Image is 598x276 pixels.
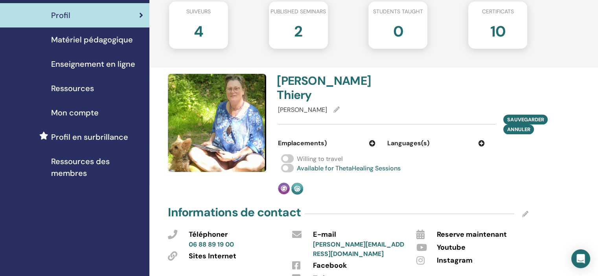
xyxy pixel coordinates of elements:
[507,116,544,123] span: sauvegarder
[51,131,128,143] span: Profil en surbrillance
[194,19,203,41] h2: 4
[51,82,94,94] span: Ressources
[373,7,423,16] span: Students taught
[186,7,211,16] span: Suiveurs
[277,74,398,102] h4: [PERSON_NAME] Thiery
[387,139,429,148] span: Languages(s)
[297,155,343,163] span: Willing to travel
[313,261,346,271] span: Facebook
[294,19,302,41] h2: 2
[490,19,505,41] h2: 10
[51,107,99,119] span: Mon compte
[313,230,336,240] span: E-mail
[270,7,326,16] span: Published seminars
[168,74,266,172] img: default.jpg
[393,19,403,41] h2: 0
[189,251,236,261] span: Sites Internet
[278,106,327,114] span: [PERSON_NAME]
[51,34,133,46] span: Matériel pédagogique
[168,205,301,219] h4: Informations de contact
[571,249,590,268] div: Open Intercom Messenger
[482,7,513,16] span: Certificats
[189,230,228,240] span: Téléphoner
[503,124,534,134] button: Annuler
[51,155,143,179] span: Ressources des membres
[278,139,327,148] span: Emplacements)
[313,240,404,258] a: [PERSON_NAME][EMAIL_ADDRESS][DOMAIN_NAME]
[437,256,473,266] span: Instagram
[189,240,234,249] a: 06 88 89 19 00
[507,126,530,133] span: Annuler
[437,230,507,240] span: Reserve maintenant
[51,58,135,70] span: Enseignement en ligne
[51,9,70,21] span: Profil
[437,243,466,253] span: Youtube
[297,164,401,172] span: Available for ThetaHealing Sessions
[503,115,548,124] button: sauvegarder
